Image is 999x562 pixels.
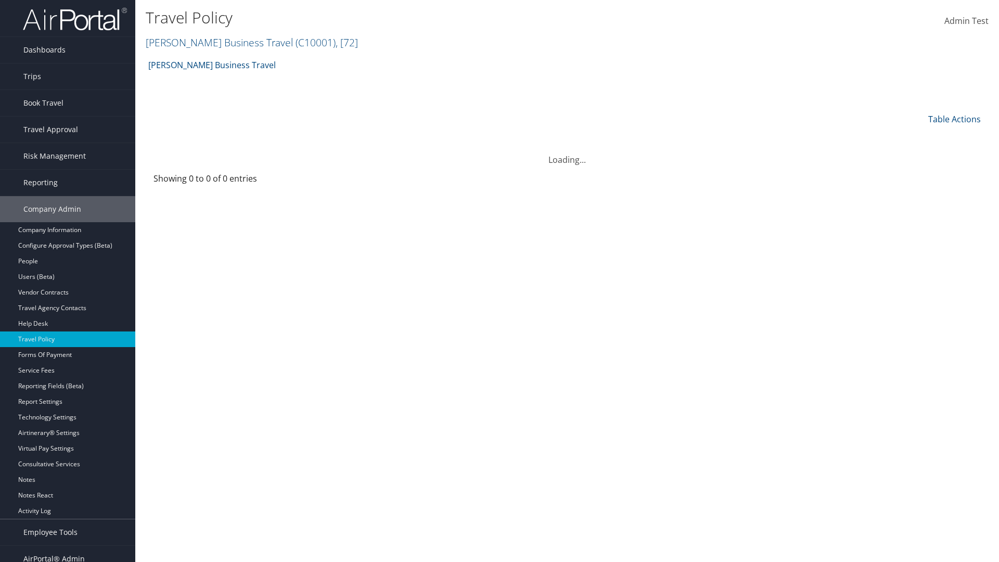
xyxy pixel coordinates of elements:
[23,37,66,63] span: Dashboards
[944,5,989,37] a: Admin Test
[296,35,336,49] span: ( C10001 )
[23,63,41,90] span: Trips
[23,90,63,116] span: Book Travel
[153,172,349,190] div: Showing 0 to 0 of 0 entries
[23,143,86,169] span: Risk Management
[23,196,81,222] span: Company Admin
[146,7,708,29] h1: Travel Policy
[23,519,78,545] span: Employee Tools
[23,117,78,143] span: Travel Approval
[148,55,276,75] a: [PERSON_NAME] Business Travel
[146,35,358,49] a: [PERSON_NAME] Business Travel
[23,170,58,196] span: Reporting
[23,7,127,31] img: airportal-logo.png
[336,35,358,49] span: , [ 72 ]
[944,15,989,27] span: Admin Test
[146,141,989,166] div: Loading...
[928,113,981,125] a: Table Actions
